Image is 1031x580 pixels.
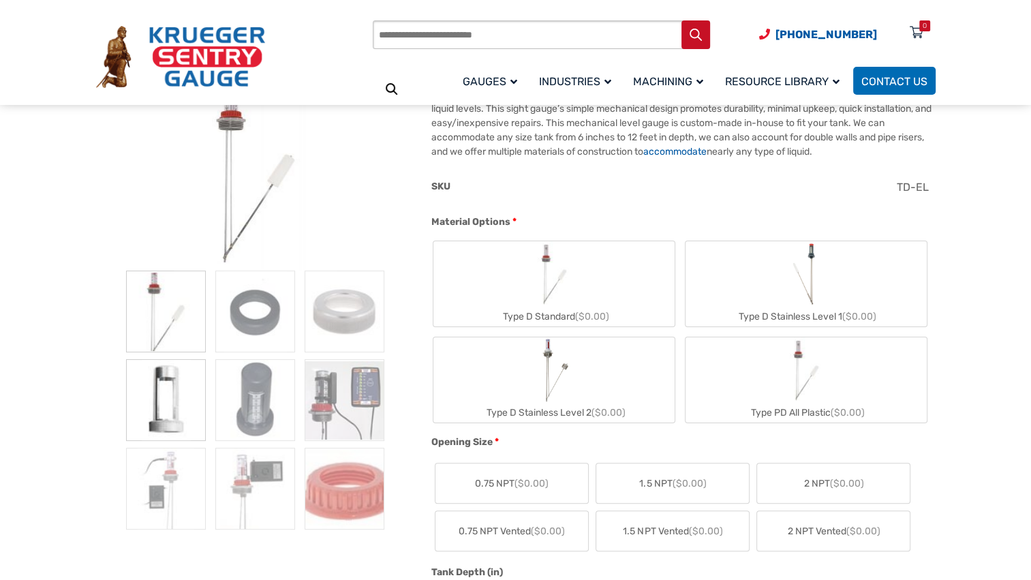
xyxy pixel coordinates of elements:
[686,307,927,326] div: Type D Stainless Level 1
[380,77,404,102] a: View full-screen image gallery
[455,65,531,97] a: Gauges
[539,75,611,88] span: Industries
[759,26,877,43] a: Phone Number (920) 434-8860
[215,359,295,441] img: At A Glance - Image 5
[96,26,265,89] img: Krueger Sentry Gauge
[788,241,824,307] img: Chemical Sight Gauge
[433,241,675,326] label: Type D Standard
[531,525,565,537] span: ($0.00)
[431,216,510,228] span: Material Options
[775,28,877,41] span: [PHONE_NUMBER]
[831,407,865,418] span: ($0.00)
[514,478,549,489] span: ($0.00)
[475,476,549,491] span: 0.75 NPT
[643,146,707,157] a: accommodate
[512,215,517,229] abbr: required
[591,407,625,418] span: ($0.00)
[305,448,384,530] img: At A Glance - Image 9
[433,337,675,423] label: Type D Stainless Level 2
[897,181,929,194] span: TD-EL
[853,67,936,95] a: Contact Us
[574,311,609,322] span: ($0.00)
[717,65,853,97] a: Resource Library
[639,476,706,491] span: 1.5 NPT
[174,66,337,271] img: At A Glance
[686,241,927,326] label: Type D Stainless Level 1
[126,448,206,530] img: At A Glance - Image 7
[725,75,840,88] span: Resource Library
[215,271,295,352] img: At A Glance - Image 2
[923,20,927,31] div: 0
[431,436,493,448] span: Opening Size
[633,75,703,88] span: Machining
[829,478,863,489] span: ($0.00)
[686,403,927,423] div: Type PD All Plastic
[531,65,625,97] a: Industries
[686,337,927,423] label: Type PD All Plastic
[431,566,503,578] span: Tank Depth (in)
[861,75,927,88] span: Contact Us
[305,271,384,352] img: At A Glance - Image 3
[463,75,517,88] span: Gauges
[842,311,876,322] span: ($0.00)
[126,359,206,441] img: At A Glance - Image 4
[803,476,863,491] span: 2 NPT
[431,87,935,159] p: The At-A-Glance Type D Liquid Level Gauge is a reliable, swing-arm type tank used for measuring a...
[305,359,384,441] img: At A Glance - Image 6
[672,478,706,489] span: ($0.00)
[215,448,295,530] img: At A Glance - Image 8
[433,307,675,326] div: Type D Standard
[433,403,675,423] div: Type D Stainless Level 2
[625,65,717,97] a: Machining
[623,524,722,538] span: 1.5 NPT Vented
[787,524,880,538] span: 2 NPT Vented
[688,525,722,537] span: ($0.00)
[459,524,565,538] span: 0.75 NPT Vented
[846,525,880,537] span: ($0.00)
[431,181,450,192] span: SKU
[495,435,499,449] abbr: required
[126,271,206,352] img: At A Glance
